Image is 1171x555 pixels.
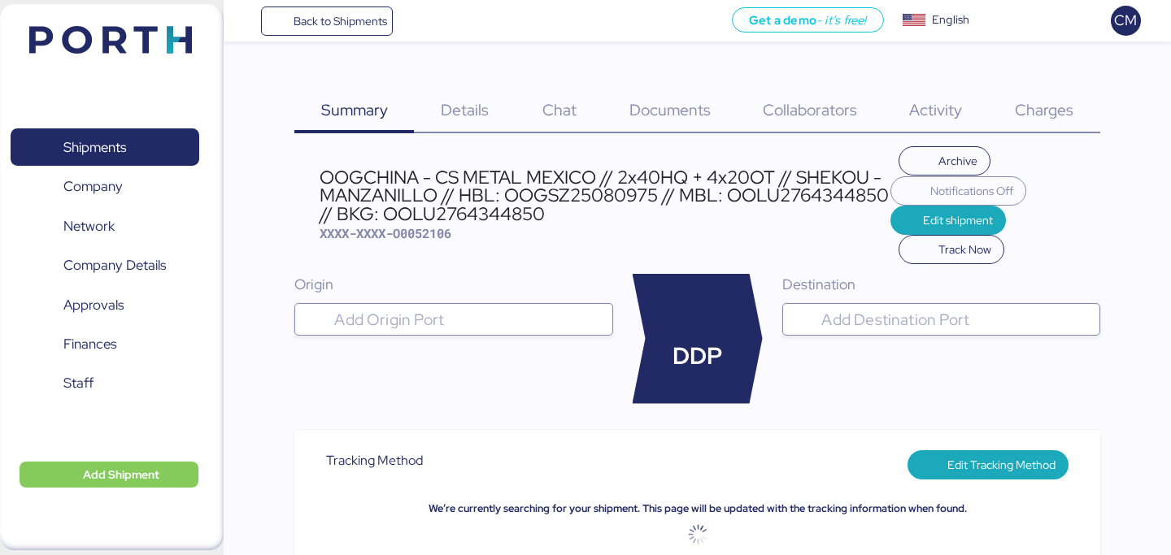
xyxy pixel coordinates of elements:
span: Company Details [63,254,166,277]
span: Documents [629,99,711,120]
span: Back to Shipments [294,11,387,31]
span: Collaborators [763,99,857,120]
a: Approvals [11,286,199,323]
span: Staff [63,371,94,395]
span: Network [63,215,115,238]
button: Edit shipment [890,206,1007,235]
span: Company [63,175,123,198]
span: Tracking Method [326,450,423,471]
button: Notifications Off [890,176,1027,206]
a: Shipments [11,128,199,166]
a: Network [11,207,199,245]
span: Notifications Off [930,181,1013,201]
a: Company [11,168,199,206]
span: Edit Tracking Method [947,455,1056,475]
span: Track Now [938,240,991,259]
button: Track Now [899,235,1005,264]
span: Archive [938,151,977,171]
input: Add Origin Port [331,310,605,329]
input: Add Destination Port [818,310,1092,329]
span: Edit shipment [923,210,993,230]
span: Finances [63,332,116,356]
span: Chat [542,99,577,120]
div: OOGCHINA - CS METAL MEXICO // 2x40HQ + 4x20OT // SHEKOU - MANZANILLO // HBL: OOGSZ25080975 // MBL... [320,168,890,223]
div: Destination [782,274,1100,295]
span: Approvals [63,293,124,317]
div: We’re currently searching for your shipment. This page will be updated with the tracking informat... [305,490,1090,527]
span: DDP [673,339,722,374]
span: CM [1114,10,1137,31]
a: Company Details [11,247,199,284]
button: Menu [233,7,261,35]
div: Origin [294,274,612,295]
span: Charges [1015,99,1073,120]
span: Add Shipment [83,465,159,484]
div: English [932,11,969,28]
button: Edit Tracking Method [908,450,1069,479]
span: Shipments [63,136,126,159]
a: Staff [11,365,199,402]
span: Details [441,99,489,120]
span: Activity [909,99,962,120]
a: Finances [11,326,199,363]
a: Back to Shipments [261,7,394,36]
span: XXXX-XXXX-O0052106 [320,225,451,241]
span: Summary [321,99,388,120]
button: Archive [899,146,991,176]
button: Add Shipment [20,462,198,488]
